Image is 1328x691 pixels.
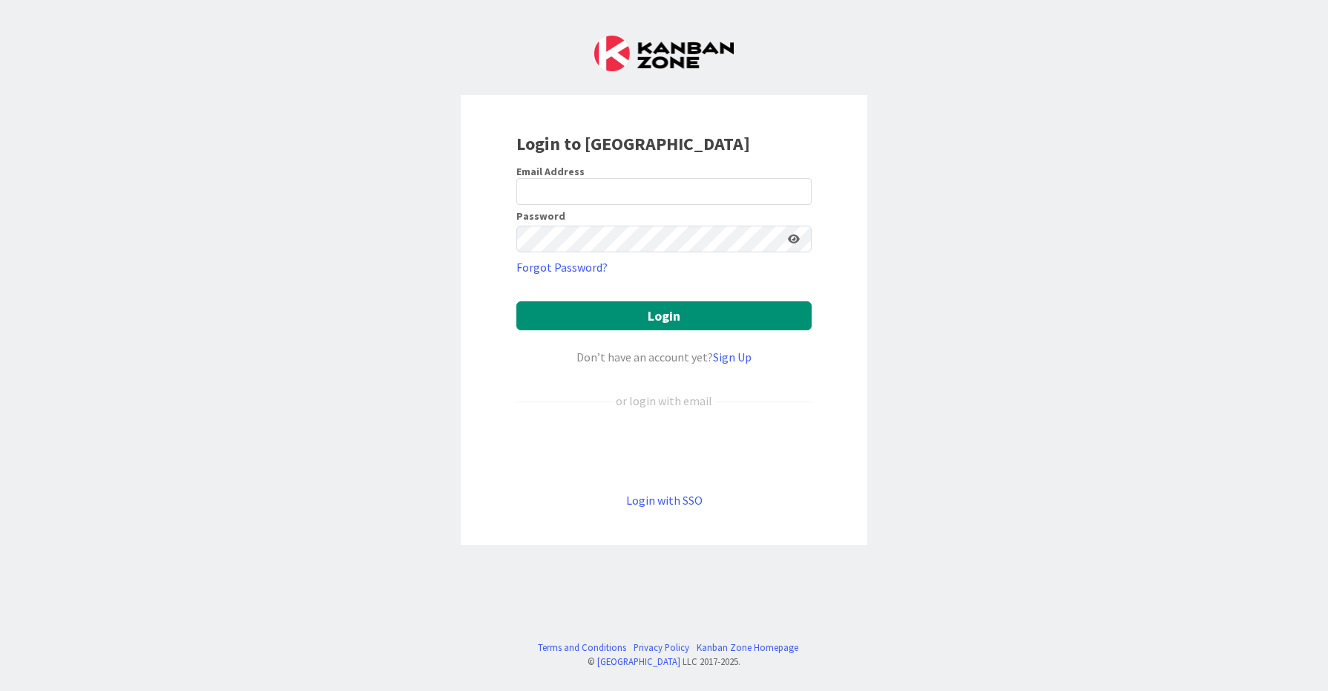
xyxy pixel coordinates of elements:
a: Terms and Conditions [538,641,626,655]
label: Email Address [516,165,585,178]
a: Sign Up [713,350,752,364]
a: Forgot Password? [516,258,608,276]
button: Login [516,301,812,330]
label: Password [516,211,565,221]
iframe: Sign in with Google Button [509,434,819,467]
div: Don’t have an account yet? [516,348,812,366]
a: Privacy Policy [634,641,689,655]
b: Login to [GEOGRAPHIC_DATA] [516,132,750,155]
a: Kanban Zone Homepage [697,641,798,655]
img: Kanban Zone [594,36,734,71]
div: or login with email [612,392,716,410]
a: Login with SSO [626,493,703,508]
div: © LLC 2017- 2025 . [530,655,798,669]
a: [GEOGRAPHIC_DATA] [597,655,680,667]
